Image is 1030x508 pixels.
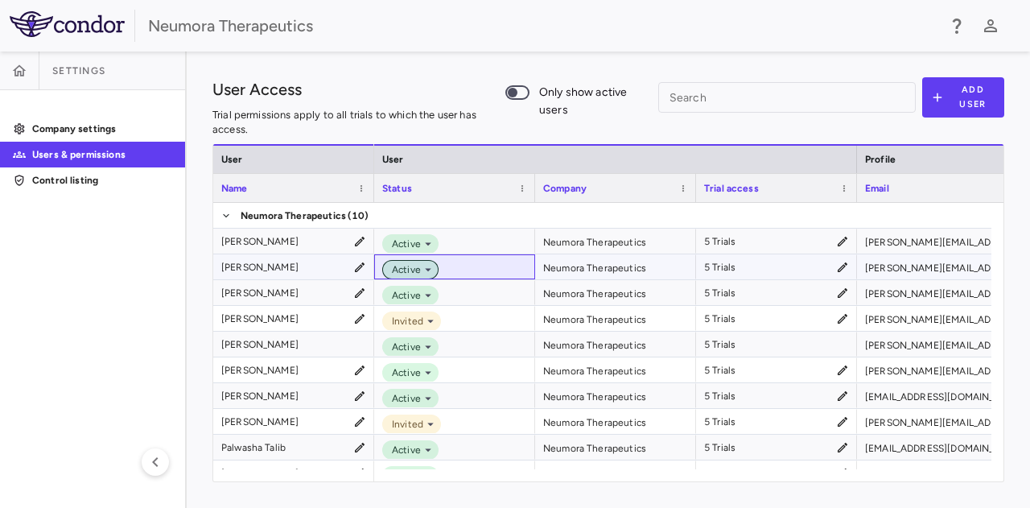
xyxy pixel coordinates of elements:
[857,383,1018,408] div: [EMAIL_ADDRESS][DOMAIN_NAME]
[857,435,1018,460] div: [EMAIL_ADDRESS][DOMAIN_NAME]
[385,366,421,380] span: Active
[857,254,1018,279] div: [PERSON_NAME][EMAIL_ADDRESS][PERSON_NAME][DOMAIN_NAME]
[704,280,735,306] div: 5 Trials
[221,229,299,254] div: [PERSON_NAME]
[221,306,299,332] div: [PERSON_NAME]
[385,314,423,328] span: Invited
[704,383,735,409] div: 5 Trials
[348,203,369,229] span: (10)
[704,306,735,332] div: 5 Trials
[857,332,1018,357] div: [PERSON_NAME][EMAIL_ADDRESS][PERSON_NAME][DOMAIN_NAME]
[221,409,299,435] div: [PERSON_NAME]
[865,183,889,194] span: Email
[857,280,1018,305] div: [PERSON_NAME][EMAIL_ADDRESS][PERSON_NAME][DOMAIN_NAME]
[385,262,421,277] span: Active
[221,332,299,357] div: [PERSON_NAME]
[148,14,937,38] div: Neumora Therapeutics
[382,154,404,165] span: User
[704,254,735,280] div: 5 Trials
[535,280,696,305] div: Neumora Therapeutics
[857,461,1018,485] div: [PERSON_NAME][EMAIL_ADDRESS][PERSON_NAME][DOMAIN_NAME]
[704,435,735,461] div: 5 Trials
[385,391,421,406] span: Active
[32,173,172,188] p: Control listing
[385,288,421,303] span: Active
[857,306,1018,331] div: [PERSON_NAME][EMAIL_ADDRESS][PERSON_NAME][DOMAIN_NAME]
[535,383,696,408] div: Neumora Therapeutics
[32,147,172,162] p: Users & permissions
[212,108,498,137] p: Trial permissions apply to all trials to which the user has access.
[52,64,105,77] span: Settings
[385,237,421,251] span: Active
[32,122,172,136] p: Company settings
[241,203,346,229] span: Neumora Therapeutics
[543,183,587,194] span: Company
[10,11,125,37] img: logo-full-BYUhSk78.svg
[221,383,299,409] div: [PERSON_NAME]
[535,254,696,279] div: Neumora Therapeutics
[221,154,243,165] span: User
[221,435,286,461] div: Palwasha Talib
[221,357,299,383] div: [PERSON_NAME]
[704,332,735,357] div: 5 Trials
[221,254,299,280] div: [PERSON_NAME]
[865,154,896,165] span: Profile
[382,183,412,194] span: Status
[535,435,696,460] div: Neumora Therapeutics
[704,183,759,194] span: Trial access
[221,183,248,194] span: Name
[857,357,1018,382] div: [PERSON_NAME][EMAIL_ADDRESS][PERSON_NAME][DOMAIN_NAME]
[922,77,1004,118] button: Add User
[857,229,1018,254] div: [PERSON_NAME][EMAIL_ADDRESS][PERSON_NAME][DOMAIN_NAME]
[704,229,735,254] div: 5 Trials
[212,77,302,101] h1: User Access
[535,306,696,331] div: Neumora Therapeutics
[385,417,423,432] span: Invited
[539,84,639,119] span: Only show active users
[535,332,696,357] div: Neumora Therapeutics
[535,409,696,434] div: Neumora Therapeutics
[704,357,735,383] div: 5 Trials
[385,340,421,354] span: Active
[221,280,299,306] div: [PERSON_NAME]
[704,409,735,435] div: 5 Trials
[535,229,696,254] div: Neumora Therapeutics
[385,443,421,457] span: Active
[535,461,696,485] div: Neumora Therapeutics
[857,409,1018,434] div: [PERSON_NAME][EMAIL_ADDRESS][PERSON_NAME][DOMAIN_NAME]
[535,357,696,382] div: Neumora Therapeutics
